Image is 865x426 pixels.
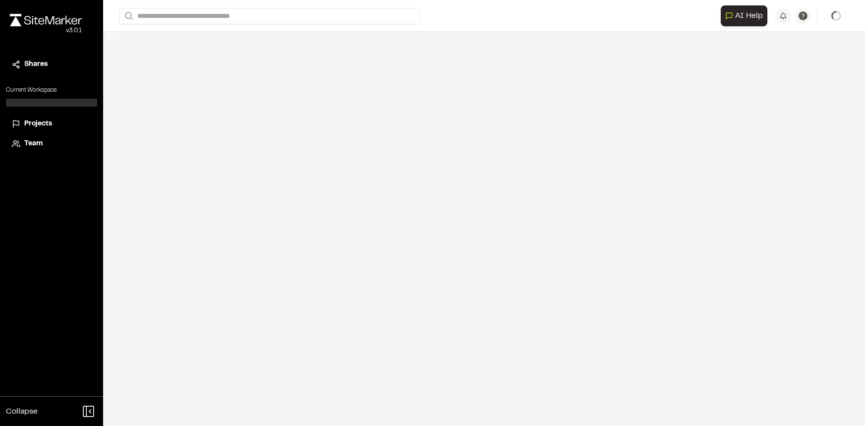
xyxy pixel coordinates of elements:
button: Open AI Assistant [721,5,767,26]
a: Projects [12,119,91,129]
span: Collapse [6,406,38,418]
span: AI Help [735,10,763,22]
img: rebrand.png [10,14,82,26]
div: Open AI Assistant [721,5,771,26]
a: Team [12,138,91,149]
span: Projects [24,119,52,129]
div: Oh geez...please don't... [10,26,82,35]
span: Shares [24,59,48,70]
button: Search [119,8,137,24]
p: Current Workspace [6,86,97,95]
span: Team [24,138,43,149]
a: Shares [12,59,91,70]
